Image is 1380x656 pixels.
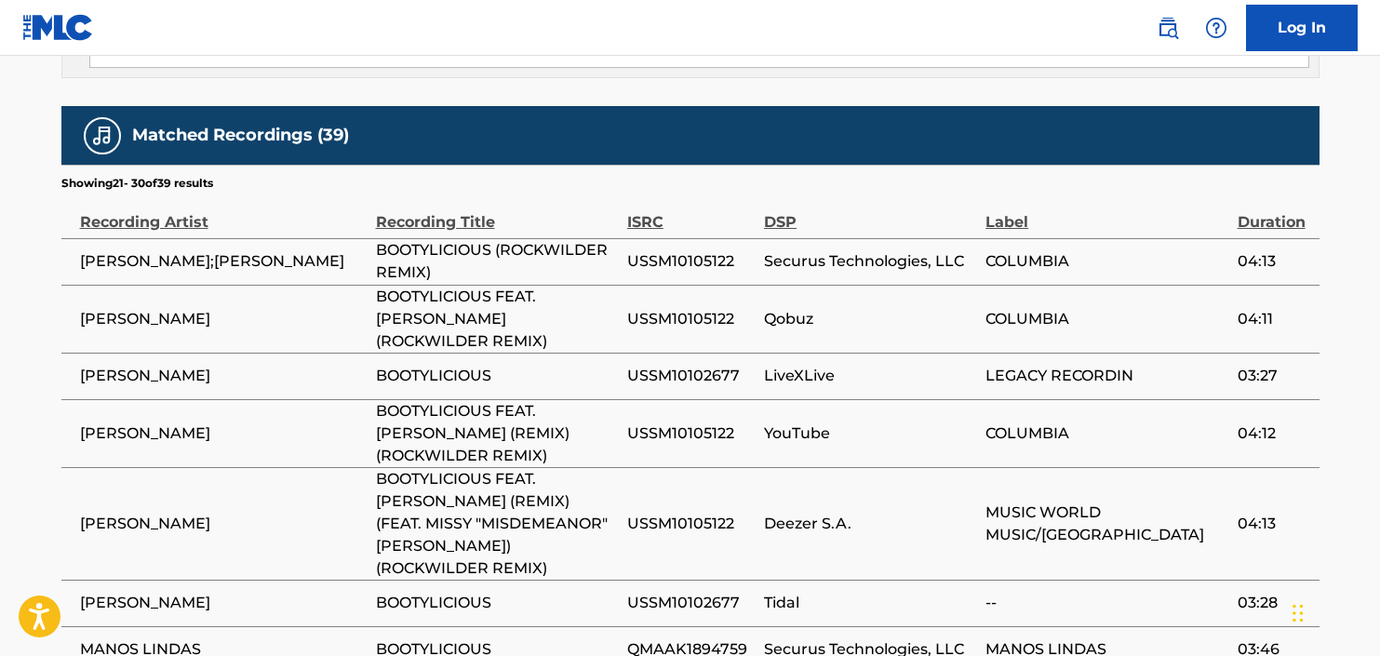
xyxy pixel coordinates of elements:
span: LEGACY RECORDIN [985,365,1227,387]
span: COLUMBIA [985,422,1227,445]
img: Matched Recordings [91,125,114,147]
span: [PERSON_NAME] [80,308,367,330]
span: USSM10105122 [627,308,755,330]
span: Deezer S.A. [764,513,976,535]
span: BOOTYLICIOUS FEAT. [PERSON_NAME] (ROCKWILDER REMIX) [376,286,618,353]
span: Tidal [764,592,976,614]
span: COLUMBIA [985,308,1227,330]
span: [PERSON_NAME] [80,592,367,614]
span: 04:13 [1238,513,1310,535]
span: 03:27 [1238,365,1310,387]
span: 04:12 [1238,422,1310,445]
span: 04:13 [1238,250,1310,273]
span: Qobuz [764,308,976,330]
span: BOOTYLICIOUS [376,592,618,614]
div: Drag [1293,585,1304,641]
span: COLUMBIA [985,250,1227,273]
span: [PERSON_NAME];[PERSON_NAME] [80,250,367,273]
span: -- [985,592,1227,614]
div: Label [985,192,1227,234]
div: ISRC [627,192,755,234]
div: Recording Title [376,192,618,234]
span: 03:28 [1238,592,1310,614]
span: BOOTYLICIOUS FEAT. [PERSON_NAME] (REMIX) (FEAT. MISSY "MISDEMEANOR" [PERSON_NAME]) (ROCKWILDER RE... [376,468,618,580]
span: BOOTYLICIOUS [376,365,618,387]
span: USSM10102677 [627,365,755,387]
div: Help [1198,9,1235,47]
span: USSM10105122 [627,422,755,445]
span: [PERSON_NAME] [80,513,367,535]
img: help [1205,17,1227,39]
h5: Matched Recordings (39) [132,125,349,146]
span: USSM10102677 [627,592,755,614]
a: Log In [1246,5,1358,51]
span: BOOTYLICIOUS FEAT. [PERSON_NAME] (REMIX) (ROCKWILDER REMIX) [376,400,618,467]
span: USSM10105122 [627,250,755,273]
span: USSM10105122 [627,513,755,535]
span: YouTube [764,422,976,445]
div: DSP [764,192,976,234]
div: Duration [1238,192,1310,234]
img: search [1157,17,1179,39]
p: Showing 21 - 30 of 39 results [61,175,213,192]
span: Securus Technologies, LLC [764,250,976,273]
span: [PERSON_NAME] [80,422,367,445]
span: MUSIC WORLD MUSIC/[GEOGRAPHIC_DATA] [985,502,1227,546]
span: LiveXLive [764,365,976,387]
div: Recording Artist [80,192,367,234]
a: Public Search [1149,9,1186,47]
iframe: Chat Widget [1287,567,1380,656]
span: 04:11 [1238,308,1310,330]
span: [PERSON_NAME] [80,365,367,387]
span: BOOTYLICIOUS (ROCKWILDER REMIX) [376,239,618,284]
img: MLC Logo [22,14,94,41]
